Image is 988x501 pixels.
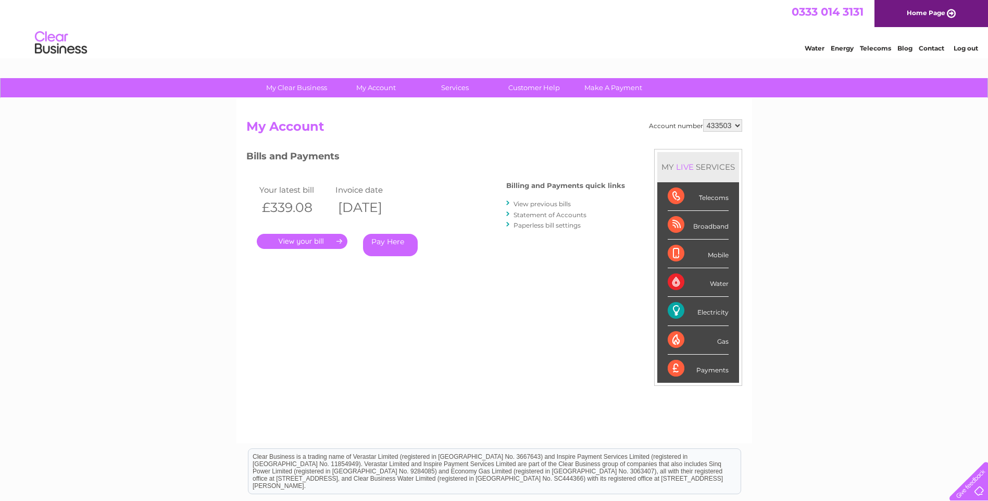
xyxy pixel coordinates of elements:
[570,78,656,97] a: Make A Payment
[831,44,854,52] a: Energy
[514,200,571,208] a: View previous bills
[333,197,409,218] th: [DATE]
[333,78,419,97] a: My Account
[649,119,742,132] div: Account number
[668,182,729,211] div: Telecoms
[506,182,625,190] h4: Billing and Payments quick links
[668,355,729,383] div: Payments
[860,44,891,52] a: Telecoms
[954,44,978,52] a: Log out
[257,197,333,218] th: £339.08
[514,211,586,219] a: Statement of Accounts
[668,297,729,325] div: Electricity
[246,149,625,167] h3: Bills and Payments
[668,211,729,240] div: Broadband
[919,44,944,52] a: Contact
[668,326,729,355] div: Gas
[491,78,577,97] a: Customer Help
[257,234,347,249] a: .
[248,6,741,51] div: Clear Business is a trading name of Verastar Limited (registered in [GEOGRAPHIC_DATA] No. 3667643...
[254,78,340,97] a: My Clear Business
[792,5,864,18] a: 0333 014 3131
[897,44,912,52] a: Blog
[246,119,742,139] h2: My Account
[805,44,824,52] a: Water
[333,183,409,197] td: Invoice date
[674,162,696,172] div: LIVE
[668,268,729,297] div: Water
[257,183,333,197] td: Your latest bill
[657,152,739,182] div: MY SERVICES
[412,78,498,97] a: Services
[668,240,729,268] div: Mobile
[34,27,87,59] img: logo.png
[363,234,418,256] a: Pay Here
[514,221,581,229] a: Paperless bill settings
